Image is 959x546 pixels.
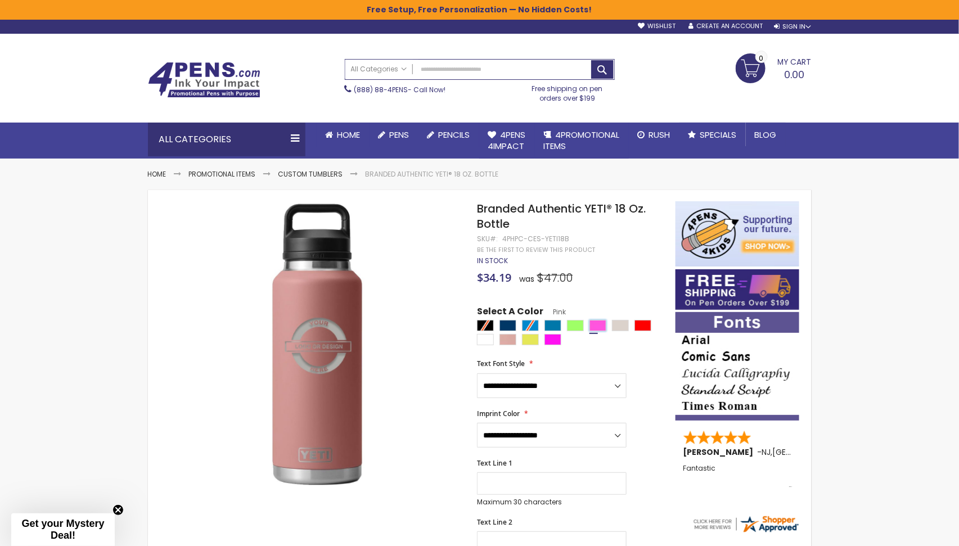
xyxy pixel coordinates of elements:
[638,22,676,30] a: Wishlist
[477,498,627,507] p: Maximum 30 characters
[683,464,793,489] div: Fantastic
[544,334,561,345] div: Neon Pink
[688,22,763,30] a: Create an Account
[502,234,569,243] div: 4PHPC-CES-YETI18B
[759,53,764,64] span: 0
[520,80,615,102] div: Free shipping on pen orders over $199
[148,62,260,98] img: 4Pens Custom Pens and Promotional Products
[499,334,516,345] div: Peach
[189,169,256,179] a: Promotional Items
[477,201,646,232] span: Branded Authentic YETI® 18 Oz. Bottle
[278,169,343,179] a: Custom Tumblers
[683,446,758,458] span: [PERSON_NAME]
[612,320,629,331] div: Sand
[676,312,799,421] img: font-personalization-examples
[785,67,805,82] span: 0.00
[758,446,856,458] span: - ,
[477,270,511,285] span: $34.19
[479,123,535,159] a: 4Pens4impact
[634,320,651,331] div: Red
[354,85,408,94] a: (888) 88-4PENS
[477,409,520,418] span: Imprint Color
[477,334,494,345] div: White
[477,517,512,527] span: Text Line 2
[522,334,539,345] div: Neon Lime
[337,129,361,141] span: Home
[746,123,786,147] a: Blog
[692,514,800,534] img: 4pens.com widget logo
[773,446,856,458] span: [GEOGRAPHIC_DATA]
[544,129,620,152] span: 4PROMOTIONAL ITEMS
[535,123,629,159] a: 4PROMOTIONALITEMS
[629,123,679,147] a: Rush
[351,65,407,74] span: All Categories
[477,234,498,243] strong: SKU
[762,446,771,458] span: NJ
[755,129,777,141] span: Blog
[370,123,418,147] a: Pens
[679,123,746,147] a: Specials
[692,527,800,536] a: 4pens.com certificate URL
[477,256,508,265] span: In stock
[519,273,534,285] span: was
[676,269,799,310] img: Free shipping on orders over $199
[537,270,573,286] span: $47.00
[390,129,409,141] span: Pens
[439,129,470,141] span: Pencils
[477,246,595,254] a: Be the first to review this product
[477,305,543,321] span: Select A Color
[589,320,606,331] div: Pink
[148,123,305,156] div: All Categories
[676,201,799,267] img: 4pens 4 kids
[477,359,525,368] span: Text Font Style
[544,320,561,331] div: Aqua
[345,60,413,78] a: All Categories
[477,458,512,468] span: Text Line 1
[567,320,584,331] div: Green Light
[418,123,479,147] a: Pencils
[774,22,811,31] div: Sign In
[649,129,670,141] span: Rush
[354,85,446,94] span: - Call Now!
[499,320,516,331] div: Navy Blue
[170,200,462,492] img: sandstone-4phpc-ces-yeti18b-authentic-yeti-18-oz-bottle_1.jpg
[317,123,370,147] a: Home
[366,170,499,179] li: Branded Authentic YETI® 18 Oz. Bottle
[488,129,526,152] span: 4Pens 4impact
[543,307,566,317] span: Pink
[21,518,104,541] span: Get your Mystery Deal!
[700,129,737,141] span: Specials
[736,53,812,82] a: 0.00 0
[11,513,115,546] div: Get your Mystery Deal!Close teaser
[148,169,166,179] a: Home
[477,256,508,265] div: Availability
[112,504,124,516] button: Close teaser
